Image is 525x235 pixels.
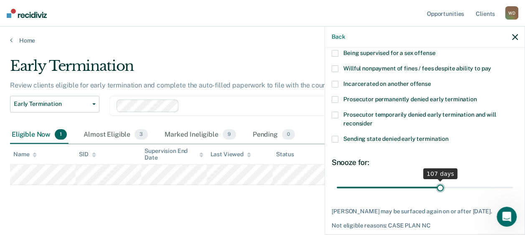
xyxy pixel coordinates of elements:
[7,9,47,18] img: Recidiviz
[55,129,67,140] span: 1
[497,207,517,227] iframe: Intercom live chat
[210,151,251,158] div: Last Viewed
[163,126,238,144] div: Marked Ineligible
[145,147,203,162] div: Supervision End Date
[423,168,457,179] div: 107 days
[343,135,449,142] span: Sending state denied early termination
[282,129,295,140] span: 0
[343,96,477,102] span: Prosecutor permanently denied early termination
[14,100,89,107] span: Early Termination
[10,37,515,44] a: Home
[10,126,68,144] div: Eligible Now
[276,151,294,158] div: Status
[343,50,435,56] span: Being supervised for a sex offense
[13,151,37,158] div: Name
[79,151,96,158] div: SID
[343,80,431,87] span: Incarcerated on another offense
[223,129,236,140] span: 9
[10,81,329,89] p: Review clients eligible for early termination and complete the auto-filled paperwork to file with...
[332,222,518,229] div: Not eligible reasons: CASE PLAN NC
[332,208,518,215] div: [PERSON_NAME] may be surfaced again on or after [DATE].
[332,33,345,40] button: Back
[10,57,482,81] div: Early Termination
[343,111,496,127] span: Prosecutor temporarily denied early termination and will reconsider
[251,126,297,144] div: Pending
[343,65,491,72] span: Willful nonpayment of fines / fees despite ability to pay
[332,158,518,167] div: Snooze for:
[505,6,518,20] div: W D
[134,129,148,140] span: 3
[82,126,150,144] div: Almost Eligible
